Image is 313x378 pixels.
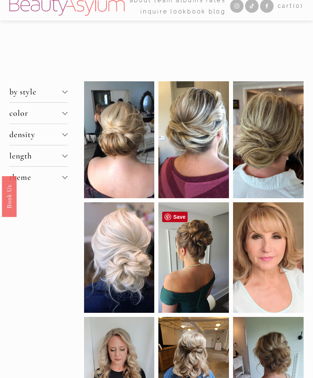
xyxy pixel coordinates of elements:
[9,172,62,182] span: theme
[209,6,226,17] a: Blog
[9,167,68,188] button: theme
[162,212,188,222] a: Pin it!
[9,130,62,139] span: density
[140,6,168,17] a: Inquire
[9,108,62,118] span: color
[9,145,68,166] button: length
[293,3,304,9] span: ( )
[9,87,62,97] span: by style
[278,1,304,11] a: 0 items in cart
[296,3,301,9] span: 0
[9,151,62,161] span: length
[170,6,206,17] a: Lookbook
[9,103,68,124] button: color
[9,124,68,145] button: density
[2,176,17,217] a: Book Us
[9,81,68,102] button: by style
